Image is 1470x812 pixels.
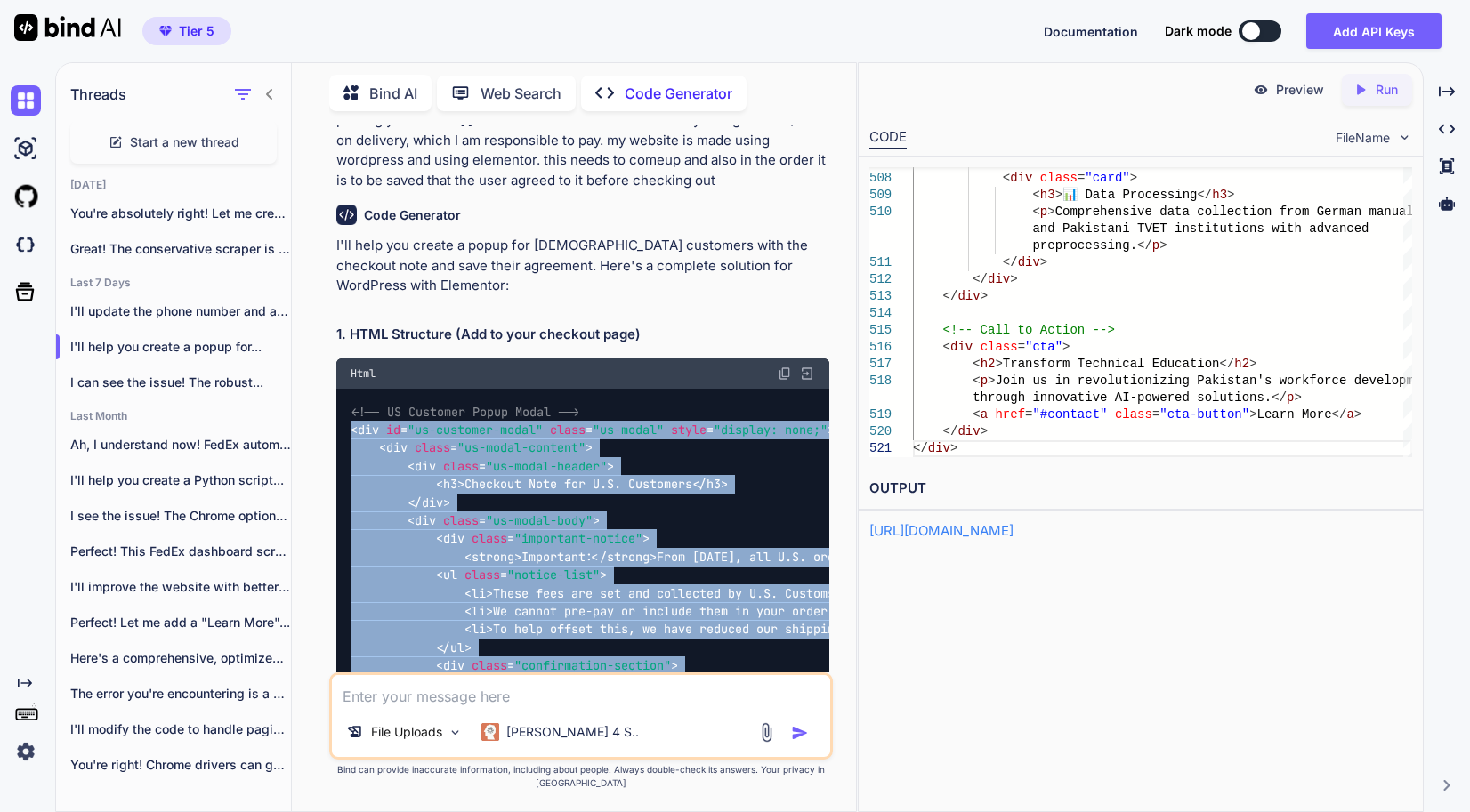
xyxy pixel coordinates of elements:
span: < > [464,549,521,565]
span: < = > [379,440,593,456]
p: Here's a comprehensive, optimized version of your... [70,649,291,667]
p: I'll update the phone number and address... [70,302,291,320]
img: ai-studio [11,133,41,164]
span: href [995,407,1025,422]
span: li [472,585,486,601]
span: class [550,422,586,438]
img: githubLight [11,181,41,212]
span: Learn More [1257,407,1332,422]
img: Open in Browser [799,366,815,382]
p: Web Search [481,83,561,104]
p: You're right! Chrome drivers can get stuck... [70,756,291,774]
div: 516 [869,339,890,356]
p: File Uploads [371,723,442,741]
span: div [1010,171,1032,185]
span: > [1010,272,1017,286]
span: Html [351,366,376,381]
span: ul [450,639,464,655]
div: 519 [869,406,890,423]
span: <!-- US Customer Popup Modal --> [351,404,579,420]
span: > [1047,205,1054,219]
span: "display: none;" [714,422,828,438]
span: < = > [408,458,614,474]
img: preview [1253,82,1269,98]
span: div [386,440,408,456]
p: I can see the issue! The robust... [70,374,291,391]
div: 512 [869,271,890,288]
p: [PERSON_NAME] 4 S.. [506,723,639,741]
span: a [1346,407,1353,422]
img: Pick Models [448,725,463,740]
img: chevron down [1397,130,1412,145]
span: "us-modal-content" [457,440,586,456]
span: < > [436,477,464,493]
img: icon [791,724,809,742]
span: div [950,340,973,354]
div: 520 [869,423,890,440]
span: = [1018,340,1025,354]
span: h3 [1212,188,1227,202]
span: "cta" [1025,340,1062,354]
span: </ [1003,255,1018,269]
span: = [1152,407,1159,422]
span: </ > [436,639,472,655]
p: Great! The conservative scraper is worki... [70,240,291,258]
p: Perfect! This FedEx dashboard screenshot is very... [70,543,291,560]
span: "important-notice" [514,531,642,547]
span: Tier 5 [179,22,214,40]
span: ul [443,567,457,583]
h1: Threads [70,84,126,105]
span: id [386,422,400,438]
span: h3 [443,477,457,493]
span: > [981,289,988,303]
span: < = > [408,512,600,528]
span: div [1018,255,1040,269]
span: < [973,407,980,422]
h2: Last Month [56,409,291,423]
span: </ [1332,407,1347,422]
span: </ [1137,238,1152,253]
p: You're absolutely right! Let me create a... [70,205,291,222]
img: darkCloudIdeIcon [11,229,41,260]
span: div [358,422,379,438]
span: < [973,374,980,388]
span: h2 [981,357,996,371]
span: preprocessing. [1032,238,1137,253]
span: Dark mode [1165,22,1232,40]
span: </ [1220,357,1235,371]
span: > [1249,357,1256,371]
span: h2 [1234,357,1249,371]
span: > [1159,238,1167,253]
span: a [981,407,988,422]
span: div [957,424,980,438]
span: </ [913,441,928,455]
h2: [DATE] [56,178,291,192]
span: div [422,494,443,511]
div: 513 [869,288,890,305]
span: > [988,374,995,388]
span: div [988,272,1010,286]
div: 521 [869,440,890,457]
p: I'll help you create a Python script... [70,471,291,489]
span: div [443,657,464,673]
img: attachment [756,722,777,743]
span: velopment [1369,374,1437,388]
span: < [973,357,980,371]
span: < [1003,171,1010,185]
span: strong [472,549,514,565]
span: div [415,512,436,528]
p: Ah, I understand now! FedEx automatically created... [70,436,291,454]
span: < [1032,205,1039,219]
span: "confirmation-section" [514,657,671,673]
span: > [1055,188,1062,202]
span: div [928,441,950,455]
span: < [943,340,950,354]
span: < [1032,188,1039,202]
h2: 1. HTML Structure (Add to your checkout page) [336,325,829,345]
span: > [1130,171,1137,185]
p: Bind AI [369,83,417,104]
span: </ [943,424,958,438]
span: "us-modal-header" [486,458,607,474]
p: Bind can provide inaccurate information, including about people. Always double-check its answers.... [329,763,833,790]
span: </ [943,289,958,303]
